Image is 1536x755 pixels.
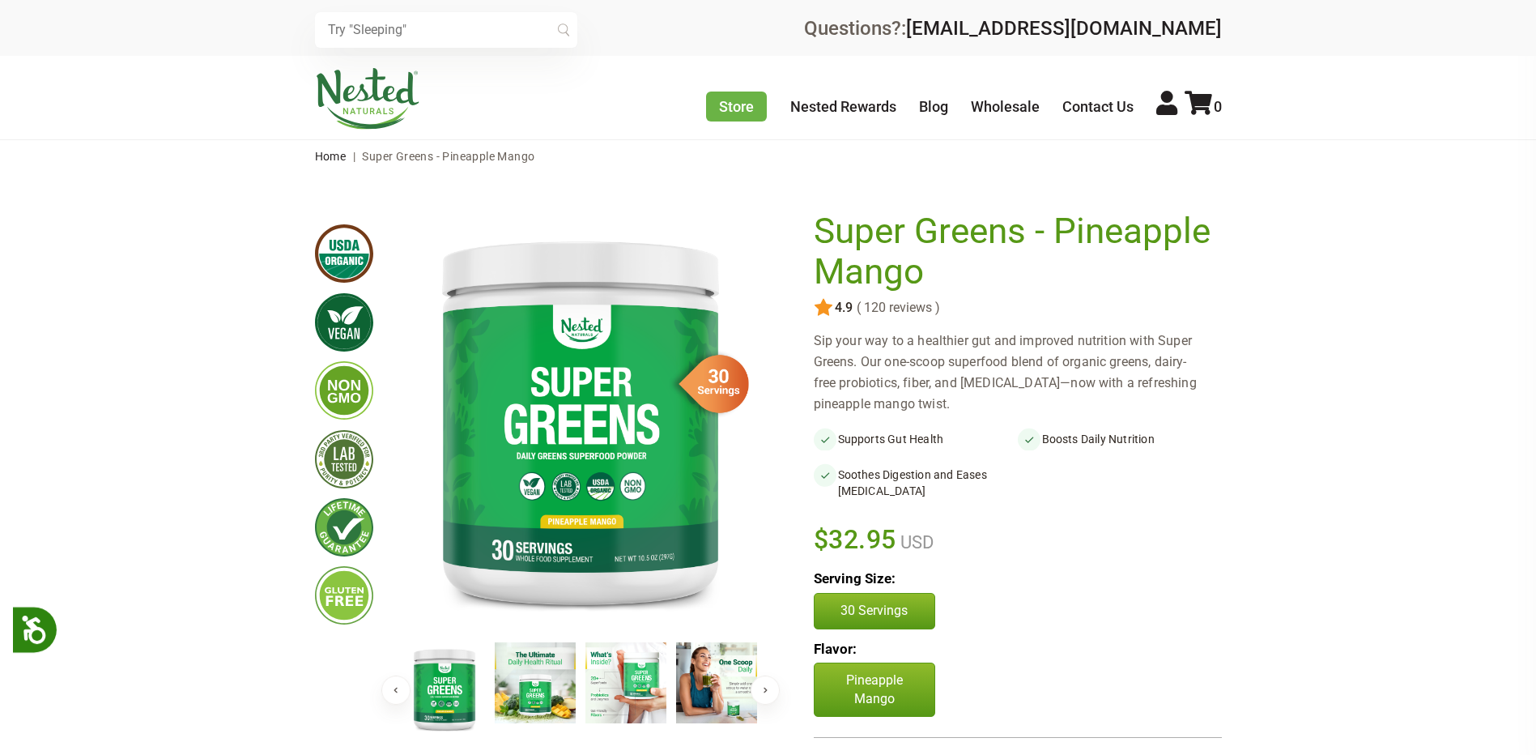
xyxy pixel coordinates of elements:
a: Nested Rewards [790,98,896,115]
img: thirdpartytested [315,430,373,488]
a: [EMAIL_ADDRESS][DOMAIN_NAME] [906,17,1222,40]
a: Home [315,150,347,163]
img: Nested Naturals [315,68,420,130]
nav: breadcrumbs [315,140,1222,173]
input: Try "Sleeping" [315,12,577,48]
span: ( 120 reviews ) [853,301,940,315]
img: glutenfree [315,566,373,625]
button: 30 Servings [814,593,935,629]
li: Supports Gut Health [814,428,1018,450]
img: Super Greens - Pineapple Mango [585,642,666,723]
img: star.svg [814,298,833,318]
button: Next [751,676,780,705]
button: Previous [381,676,411,705]
a: Wholesale [971,98,1040,115]
img: usdaorganic [315,224,373,283]
span: 0 [1214,98,1222,115]
img: Super Greens - Pineapple Mango [404,642,485,736]
img: lifetimeguarantee [315,498,373,557]
img: Super Greens - Pineapple Mango [399,211,762,629]
h1: Super Greens - Pineapple Mango [814,211,1214,292]
div: Sip your way to a healthier gut and improved nutrition with Super Greens. Our one-scoop superfood... [814,331,1222,415]
span: | [349,150,360,163]
p: 30 Servings [831,602,918,620]
a: Store [706,92,767,122]
li: Boosts Daily Nutrition [1018,428,1222,450]
span: 4.9 [833,301,853,315]
img: gmofree [315,361,373,420]
a: Blog [919,98,948,115]
span: Super Greens - Pineapple Mango [362,150,534,163]
b: Flavor: [814,641,857,657]
li: Soothes Digestion and Eases [MEDICAL_DATA] [814,463,1018,502]
a: Contact Us [1062,98,1134,115]
img: vegan [315,293,373,352]
p: Pineapple Mango [814,663,935,717]
img: Super Greens - Pineapple Mango [676,642,757,723]
div: Questions?: [804,19,1222,38]
span: $32.95 [814,522,897,557]
img: sg-servings-30.png [668,349,749,419]
a: 0 [1185,98,1222,115]
img: Super Greens - Pineapple Mango [495,642,576,723]
span: USD [896,532,934,552]
b: Serving Size: [814,570,896,587]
